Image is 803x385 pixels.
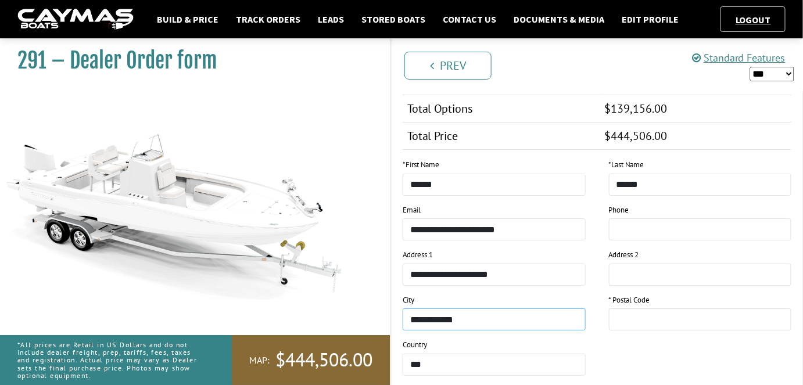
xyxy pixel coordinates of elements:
[609,294,650,306] label: * Postal Code
[232,335,390,385] a: MAP:$444,506.00
[403,204,421,216] label: Email
[404,52,492,80] a: Prev
[605,128,668,143] span: $444,506.00
[616,12,684,27] a: Edit Profile
[403,294,414,306] label: City
[692,51,786,64] a: Standard Features
[403,159,439,171] label: First Name
[605,101,668,116] span: $139,156.00
[403,339,427,351] label: Country
[609,249,639,261] label: Address 2
[730,14,777,26] a: Logout
[17,9,134,30] img: caymas-dealer-connect-2ed40d3bc7270c1d8d7ffb4b79bf05adc795679939227970def78ec6f6c03838.gif
[249,354,270,366] span: MAP:
[356,12,431,27] a: Stored Boats
[401,50,803,80] ul: Pagination
[230,12,306,27] a: Track Orders
[437,12,502,27] a: Contact Us
[403,249,433,261] label: Address 1
[151,12,224,27] a: Build & Price
[609,159,644,171] label: Last Name
[312,12,350,27] a: Leads
[17,335,206,385] p: *All prices are Retail in US Dollars and do not include dealer freight, prep, tariffs, fees, taxe...
[403,95,600,123] td: Total Options
[403,123,600,150] td: Total Price
[508,12,610,27] a: Documents & Media
[609,204,629,216] label: Phone
[17,48,361,74] h1: 291 – Dealer Order form
[275,348,372,372] span: $444,506.00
